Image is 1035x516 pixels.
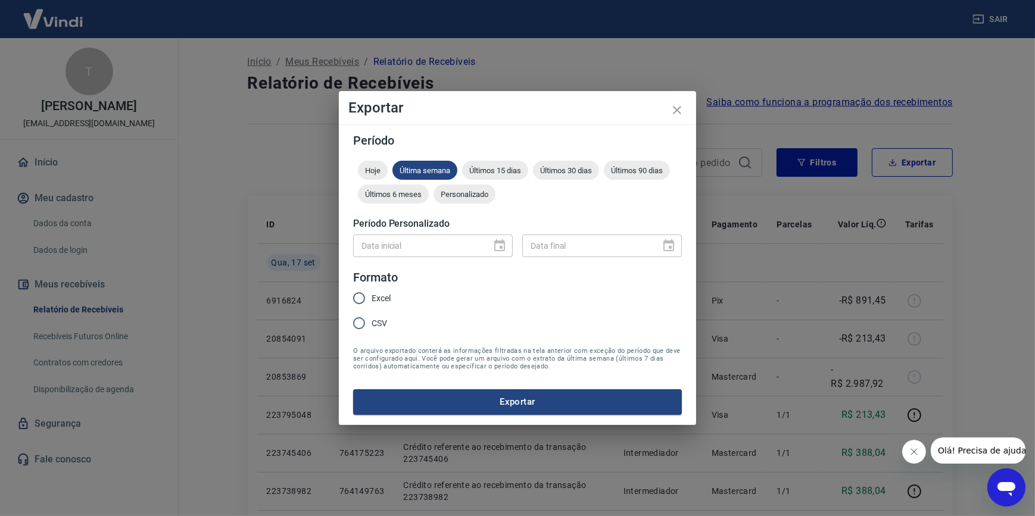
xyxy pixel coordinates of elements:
[902,440,926,464] iframe: Fechar mensagem
[372,317,387,330] span: CSV
[987,468,1025,506] iframe: Botão para abrir a janela de mensagens
[353,269,398,286] legend: Formato
[358,190,429,199] span: Últimos 6 meses
[522,234,652,257] input: DD/MM/YYYY
[462,166,528,175] span: Últimos 15 dias
[462,161,528,180] div: Últimos 15 dias
[353,135,682,146] h5: Período
[358,166,388,175] span: Hoje
[434,184,495,204] div: Personalizado
[533,161,599,180] div: Últimos 30 dias
[392,166,457,175] span: Última semana
[392,161,457,180] div: Última semana
[348,101,687,115] h4: Exportar
[931,437,1025,464] iframe: Mensagem da empresa
[358,184,429,204] div: Últimos 6 meses
[353,347,682,370] span: O arquivo exportado conterá as informações filtradas na tela anterior com exceção do período que ...
[353,234,483,257] input: DD/MM/YYYY
[604,166,670,175] span: Últimos 90 dias
[663,96,691,124] button: close
[358,161,388,180] div: Hoje
[434,190,495,199] span: Personalizado
[353,218,682,230] h5: Período Personalizado
[7,8,100,18] span: Olá! Precisa de ajuda?
[372,292,391,305] span: Excel
[533,166,599,175] span: Últimos 30 dias
[604,161,670,180] div: Últimos 90 dias
[353,389,682,414] button: Exportar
